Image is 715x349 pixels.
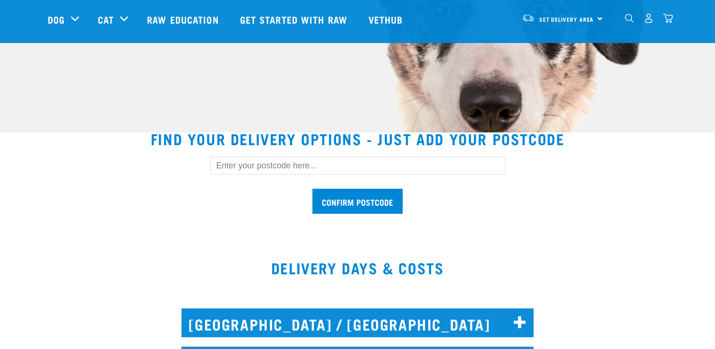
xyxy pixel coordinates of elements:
img: home-icon-1@2x.png [625,14,634,23]
a: Vethub [359,0,415,38]
span: Set Delivery Area [539,17,594,21]
img: van-moving.png [522,14,534,22]
h2: [GEOGRAPHIC_DATA] / [GEOGRAPHIC_DATA] [181,308,534,337]
input: Confirm postcode [312,189,403,214]
input: Enter your postcode here... [210,157,505,174]
img: home-icon@2x.png [663,13,673,23]
a: Dog [48,12,65,26]
img: user.png [644,13,654,23]
h2: Find your delivery options - just add your postcode [11,130,704,147]
a: Get started with Raw [231,0,359,38]
a: Raw Education [138,0,230,38]
a: Cat [98,12,114,26]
